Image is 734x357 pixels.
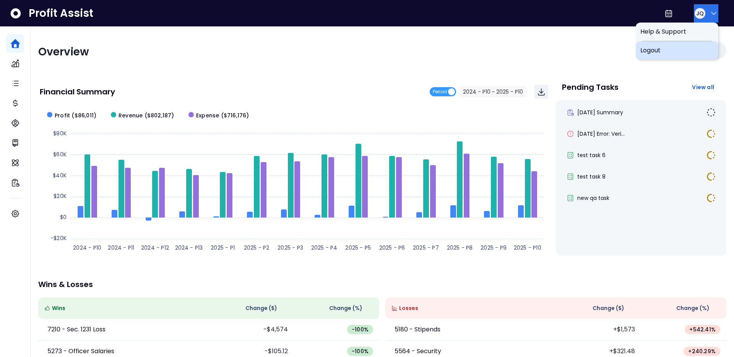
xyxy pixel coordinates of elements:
[399,304,418,312] span: Losses
[40,88,115,96] p: Financial Summary
[379,244,405,252] text: 2025 - P6
[52,304,65,312] span: Wins
[534,85,548,99] button: Download
[689,326,716,333] span: + 542.41 %
[244,244,270,252] text: 2025 - P2
[577,151,606,159] span: test task 6
[433,87,447,96] span: Period
[640,46,714,55] span: Logout
[395,347,441,356] p: 5564 - Security
[141,244,169,252] text: 2024 - P12
[696,10,704,17] span: JQ
[245,304,277,312] span: Change ( $ )
[676,304,710,312] span: Change (%)
[73,244,101,252] text: 2024 - P10
[692,83,714,91] span: View all
[688,347,716,355] span: + 240.29 %
[706,193,716,203] img: In Progress
[640,27,714,36] span: Help & Support
[278,244,303,252] text: 2025 - P3
[593,304,624,312] span: Change ( $ )
[706,108,716,117] img: Not yet Started
[55,112,96,120] span: Profit ($86,011)
[459,86,527,97] button: 2024 - P10 ~ 2025 - P10
[706,151,716,160] img: In Progress
[447,244,473,252] text: 2025 - P8
[196,112,249,120] span: Expense ($716,176)
[352,326,369,333] span: -100 %
[481,244,507,252] text: 2025 - P9
[47,325,106,334] p: 7210 - Sec. 1231 Loss
[562,83,619,91] p: Pending Tasks
[38,281,726,288] p: Wins & Losses
[514,244,541,252] text: 2025 - P10
[53,130,67,137] text: $80K
[556,319,641,341] td: +$1,573
[47,347,114,356] p: 5273 - Officer Salaries
[50,234,67,242] text: -$20K
[209,319,294,341] td: -$4,574
[706,129,716,138] img: In Progress
[175,244,203,252] text: 2024 - P13
[119,112,174,120] span: Revenue ($802,187)
[29,6,93,20] span: Profit Assist
[413,244,439,252] text: 2025 - P7
[577,173,606,180] span: test task 8
[311,244,338,252] text: 2025 - P4
[577,130,625,138] span: [DATE] Error: Veri...
[706,172,716,181] img: In Progress
[352,347,369,355] span: -100 %
[577,194,609,202] span: new qa task
[108,244,134,252] text: 2024 - P11
[329,304,362,312] span: Change (%)
[211,244,235,252] text: 2025 - P1
[54,192,67,200] text: $20K
[38,44,89,59] span: Overview
[395,325,440,334] p: 5180 - Stipends
[53,172,67,179] text: $40K
[60,213,67,221] text: $0
[345,244,371,252] text: 2025 - P5
[53,151,67,158] text: $60K
[577,109,623,116] span: [DATE] Summary
[686,80,720,94] button: View all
